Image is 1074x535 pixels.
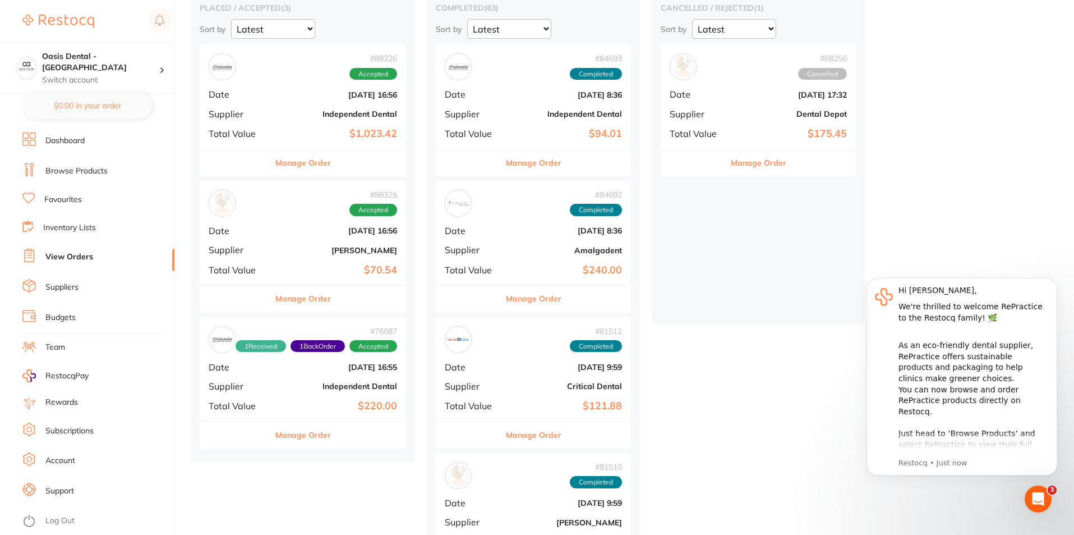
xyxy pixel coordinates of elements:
button: Manage Order [506,422,561,449]
b: $240.00 [510,264,622,276]
p: Sort by [200,24,225,34]
a: View Orders [45,252,93,263]
a: Restocq Logo [22,8,94,34]
b: $220.00 [278,400,397,412]
img: Independent Dental [448,56,469,77]
span: Total Value [445,401,501,411]
span: Date [445,362,501,372]
span: # 81510 [570,463,622,472]
span: # 88326 [349,54,397,63]
button: Manage Order [275,285,331,312]
a: Dashboard [45,135,85,147]
button: Manage Order [275,422,331,449]
a: Support [45,486,74,497]
b: Critical Dental [510,382,622,391]
b: [DATE] 9:59 [510,499,622,507]
a: Account [45,455,75,467]
span: Date [209,89,269,99]
span: Completed [570,204,622,216]
span: Supplier [445,517,501,527]
button: Manage Order [506,149,561,176]
b: Independent Dental [278,382,397,391]
a: Browse Products [45,166,108,177]
span: Received [236,340,286,353]
span: # 84693 [570,54,622,63]
img: Amalgadent [448,193,469,214]
b: [DATE] 8:36 [510,90,622,99]
img: Adam Dental [448,465,469,486]
p: Switch account [42,75,159,86]
span: Total Value [209,265,269,275]
button: Log Out [22,513,171,531]
iframe: Intercom notifications message [850,261,1074,505]
b: Independent Dental [278,109,397,118]
h4: Oasis Dental - West End [42,51,159,73]
b: Amalgadent [510,246,622,255]
span: Supplier [209,245,269,255]
b: [DATE] 17:32 [735,90,847,99]
button: $0.00 in your order [22,92,152,119]
a: Log Out [45,515,75,527]
span: Completed [570,476,622,488]
img: Independent Dental [211,329,233,350]
a: Subscriptions [45,426,94,437]
span: Completed [570,340,622,353]
span: Back orders [291,340,345,353]
span: Supplier [209,381,269,391]
span: Date [445,89,501,99]
b: $175.45 [735,128,847,140]
span: Accepted [349,340,397,353]
b: [DATE] 8:36 [510,226,622,235]
b: $1,023.42 [278,128,397,140]
img: Oasis Dental - West End [17,57,36,76]
a: Budgets [45,312,76,323]
span: Supplier [445,109,501,119]
a: RestocqPay [22,369,89,382]
span: # 68256 [798,54,847,63]
span: Total Value [445,265,501,275]
span: Cancelled [798,68,847,80]
b: Independent Dental [510,109,622,118]
p: Sort by [436,24,462,34]
h2: completed ( 63 ) [436,3,631,13]
span: Total Value [670,129,726,139]
img: Restocq Logo [22,15,94,28]
div: Independent Dental#760871Received1BackOrderAcceptedDate[DATE] 16:55SupplierIndependent DentalTota... [200,317,406,449]
b: [DATE] 16:56 [278,226,397,235]
b: [DATE] 16:55 [278,363,397,372]
img: Critical Dental [448,329,469,350]
span: Supplier [670,109,726,119]
span: 3 [1048,486,1057,495]
b: [DATE] 16:56 [278,90,397,99]
span: Accepted [349,204,397,216]
p: Sort by [661,24,686,34]
span: Accepted [349,68,397,80]
span: Completed [570,68,622,80]
span: Date [670,89,726,99]
a: Suppliers [45,282,79,293]
span: Supplier [445,245,501,255]
img: RestocqPay [22,369,36,382]
img: Adam Dental [211,193,233,214]
b: $70.54 [278,264,397,276]
iframe: Intercom live chat [1025,486,1052,513]
b: $121.88 [510,400,622,412]
span: Date [445,498,501,508]
span: Total Value [209,401,269,411]
b: [PERSON_NAME] [278,246,397,255]
a: Rewards [45,397,78,408]
b: [DATE] 9:59 [510,363,622,372]
h2: cancelled / rejected ( 1 ) [661,3,856,13]
span: # 84692 [570,190,622,199]
img: Dental Depot [672,56,694,77]
h2: placed / accepted ( 3 ) [200,3,406,13]
span: Date [445,226,501,236]
a: Team [45,342,65,353]
span: Supplier [445,381,501,391]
